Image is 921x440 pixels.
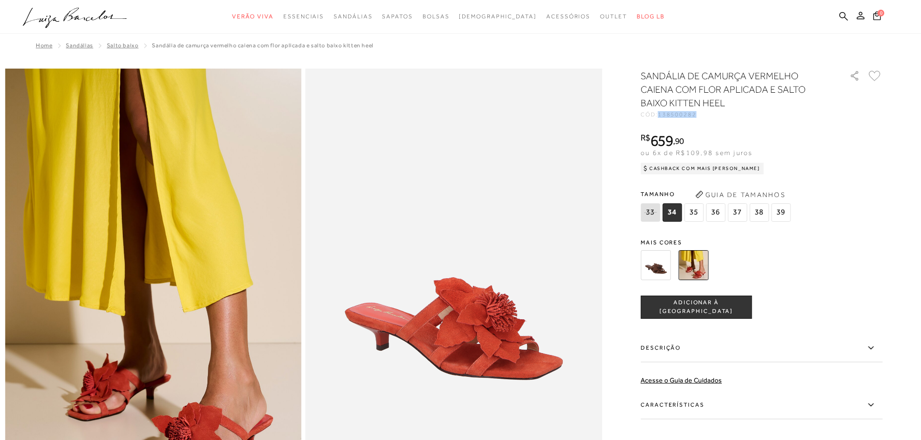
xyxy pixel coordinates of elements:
[673,137,684,145] i: ,
[641,298,751,315] span: ADICIONAR À [GEOGRAPHIC_DATA]
[546,13,590,20] span: Acessórios
[692,187,789,202] button: Guia de Tamanhos
[641,250,671,280] img: SANDÁLIA DE CAMURÇA CAFÉ COM FLOR APLICADA E SALTO BAIXO KITTEN HEEL
[107,42,139,49] a: Salto Baixo
[232,13,274,20] span: Verão Viva
[662,203,682,222] span: 34
[637,8,665,26] a: BLOG LB
[641,296,752,319] button: ADICIONAR À [GEOGRAPHIC_DATA]
[423,13,450,20] span: Bolsas
[600,13,627,20] span: Outlet
[706,203,725,222] span: 36
[36,42,52,49] a: Home
[283,8,324,26] a: categoryNavScreenReaderText
[877,10,884,16] span: 0
[334,13,372,20] span: Sandálias
[771,203,790,222] span: 39
[382,13,412,20] span: Sapatos
[423,8,450,26] a: categoryNavScreenReaderText
[600,8,627,26] a: categoryNavScreenReaderText
[658,111,697,118] span: 138500282
[232,8,274,26] a: categoryNavScreenReaderText
[684,203,703,222] span: 35
[870,11,884,24] button: 0
[641,187,793,201] span: Tamanho
[641,391,882,419] label: Características
[283,13,324,20] span: Essenciais
[641,163,764,174] div: Cashback com Mais [PERSON_NAME]
[334,8,372,26] a: categoryNavScreenReaderText
[637,13,665,20] span: BLOG LB
[459,8,537,26] a: noSubCategoriesText
[641,334,882,362] label: Descrição
[749,203,769,222] span: 38
[641,112,834,117] div: CÓD:
[66,42,93,49] a: SANDÁLIAS
[641,376,722,384] a: Acesse o Guia de Cuidados
[641,149,752,156] span: ou 6x de R$109,98 sem juros
[382,8,412,26] a: categoryNavScreenReaderText
[641,203,660,222] span: 33
[641,240,882,245] span: Mais cores
[728,203,747,222] span: 37
[459,13,537,20] span: [DEMOGRAPHIC_DATA]
[650,132,673,149] span: 659
[152,42,373,49] span: SANDÁLIA DE CAMURÇA VERMELHO CAIENA COM FLOR APLICADA E SALTO BAIXO KITTEN HEEL
[546,8,590,26] a: categoryNavScreenReaderText
[675,136,684,146] span: 90
[641,69,822,110] h1: SANDÁLIA DE CAMURÇA VERMELHO CAIENA COM FLOR APLICADA E SALTO BAIXO KITTEN HEEL
[641,133,650,142] i: R$
[678,250,708,280] img: SANDÁLIA DE CAMURÇA VERMELHO CAIENA COM FLOR APLICADA E SALTO BAIXO KITTEN HEEL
